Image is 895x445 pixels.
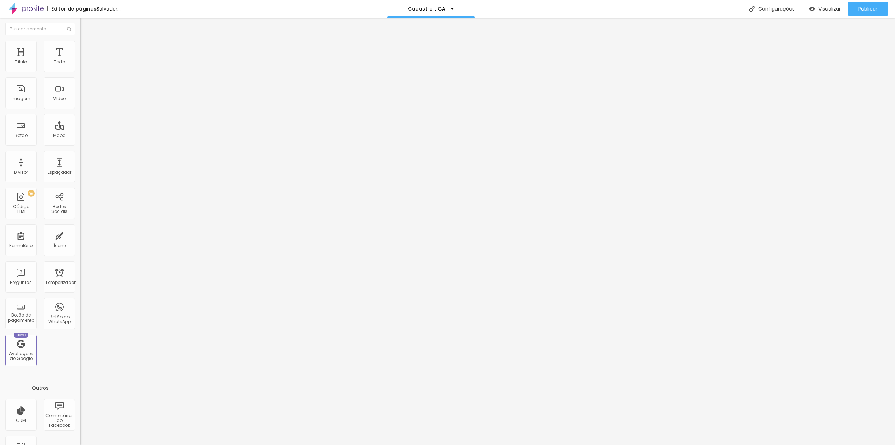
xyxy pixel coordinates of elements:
font: Temporizador [45,279,76,285]
font: Visualizar [818,5,841,12]
font: Ícone [53,243,66,249]
font: Texto [54,59,65,65]
font: Formulário [9,243,33,249]
font: Novo [16,333,26,337]
img: Ícone [67,27,71,31]
font: Código HTML [13,203,29,214]
font: Avaliações do Google [9,350,33,361]
font: Salvador... [96,5,121,12]
font: Vídeo [53,96,66,102]
button: Visualizar [802,2,848,16]
input: Buscar elemento [5,23,75,35]
font: Botão de pagamento [8,312,34,323]
font: Comentários do Facebook [45,412,74,429]
font: Editor de páginas [51,5,96,12]
font: Cadastro LIGA [408,5,445,12]
img: Ícone [749,6,755,12]
font: Botão [15,132,28,138]
img: view-1.svg [809,6,815,12]
button: Publicar [848,2,888,16]
font: Configurações [758,5,795,12]
font: Divisor [14,169,28,175]
font: CRM [16,417,26,423]
font: Publicar [858,5,878,12]
font: Título [15,59,27,65]
font: Botão do WhatsApp [48,314,71,325]
font: Outros [32,384,49,391]
font: Espaçador [48,169,71,175]
font: Perguntas [10,279,32,285]
font: Imagem [12,96,30,102]
font: Redes Sociais [51,203,67,214]
font: Mapa [53,132,66,138]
